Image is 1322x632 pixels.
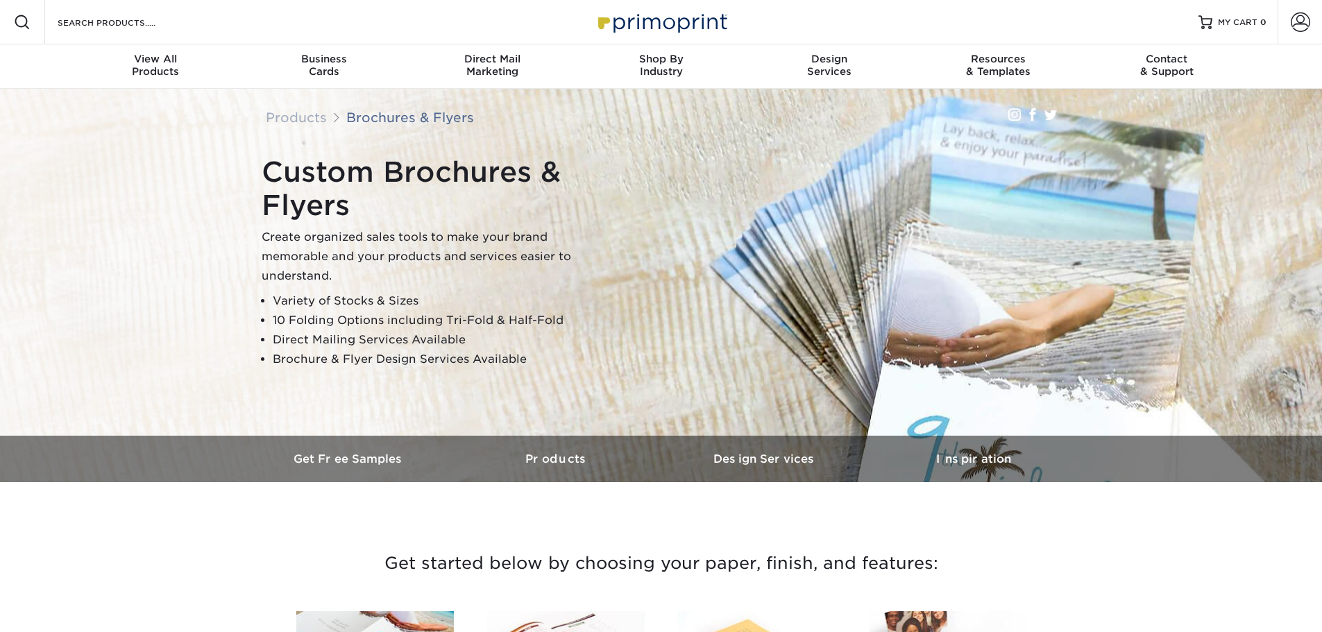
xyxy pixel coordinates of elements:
span: Direct Mail [408,53,577,65]
li: Brochure & Flyer Design Services Available [273,350,609,369]
span: Contact [1083,53,1251,65]
h3: Inspiration [870,452,1078,466]
h1: Custom Brochures & Flyers [262,155,609,222]
div: Cards [239,53,408,78]
a: Brochures & Flyers [346,110,474,125]
div: Marketing [408,53,577,78]
input: SEARCH PRODUCTS..... [56,14,192,31]
a: Resources& Templates [914,44,1083,89]
p: Create organized sales tools to make your brand memorable and your products and services easier t... [262,228,609,286]
div: Products [71,53,240,78]
a: View AllProducts [71,44,240,89]
span: 0 [1260,17,1266,27]
li: Direct Mailing Services Available [273,330,609,350]
a: Design Services [661,436,870,482]
a: Direct MailMarketing [408,44,577,89]
img: Primoprint [592,7,731,37]
span: MY CART [1218,17,1257,28]
span: Resources [914,53,1083,65]
div: & Support [1083,53,1251,78]
li: 10 Folding Options including Tri-Fold & Half-Fold [273,311,609,330]
a: DesignServices [745,44,914,89]
div: & Templates [914,53,1083,78]
a: Inspiration [870,436,1078,482]
a: Shop ByIndustry [577,44,745,89]
span: Business [239,53,408,65]
span: Shop By [577,53,745,65]
li: Variety of Stocks & Sizes [273,291,609,311]
h3: Get started below by choosing your paper, finish, and features: [255,532,1067,595]
a: BusinessCards [239,44,408,89]
h3: Products [453,452,661,466]
span: View All [71,53,240,65]
h3: Design Services [661,452,870,466]
a: Get Free Samples [245,436,453,482]
a: Products [266,110,327,125]
div: Services [745,53,914,78]
a: Contact& Support [1083,44,1251,89]
span: Design [745,53,914,65]
a: Products [453,436,661,482]
h3: Get Free Samples [245,452,453,466]
div: Industry [577,53,745,78]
